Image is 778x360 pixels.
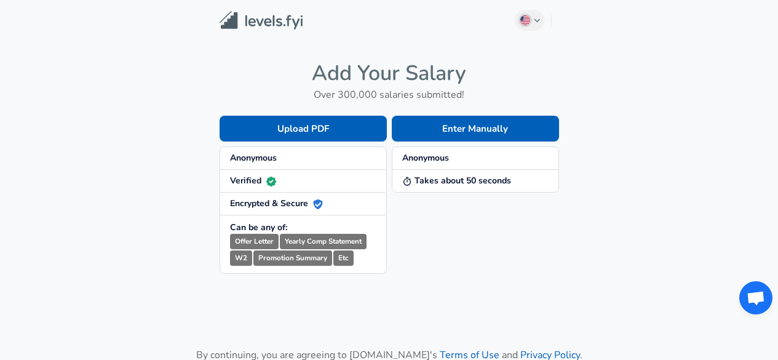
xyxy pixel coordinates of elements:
[220,11,303,30] img: Levels.fyi
[220,60,559,86] h4: Add Your Salary
[402,152,449,164] strong: Anonymous
[520,15,530,25] img: English (US)
[230,198,323,209] strong: Encrypted & Secure
[220,86,559,103] h6: Over 300,000 salaries submitted!
[220,116,387,142] button: Upload PDF
[739,281,772,314] div: Open chat
[333,250,354,266] small: Etc
[253,250,332,266] small: Promotion Summary
[230,222,287,233] strong: Can be any of:
[230,234,279,249] small: Offer Letter
[280,234,367,249] small: Yearly Comp Statement
[230,152,277,164] strong: Anonymous
[402,175,511,186] strong: Takes about 50 seconds
[230,175,276,186] strong: Verified
[392,116,559,142] button: Enter Manually
[515,10,544,31] button: English (US)
[230,250,252,266] small: W2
